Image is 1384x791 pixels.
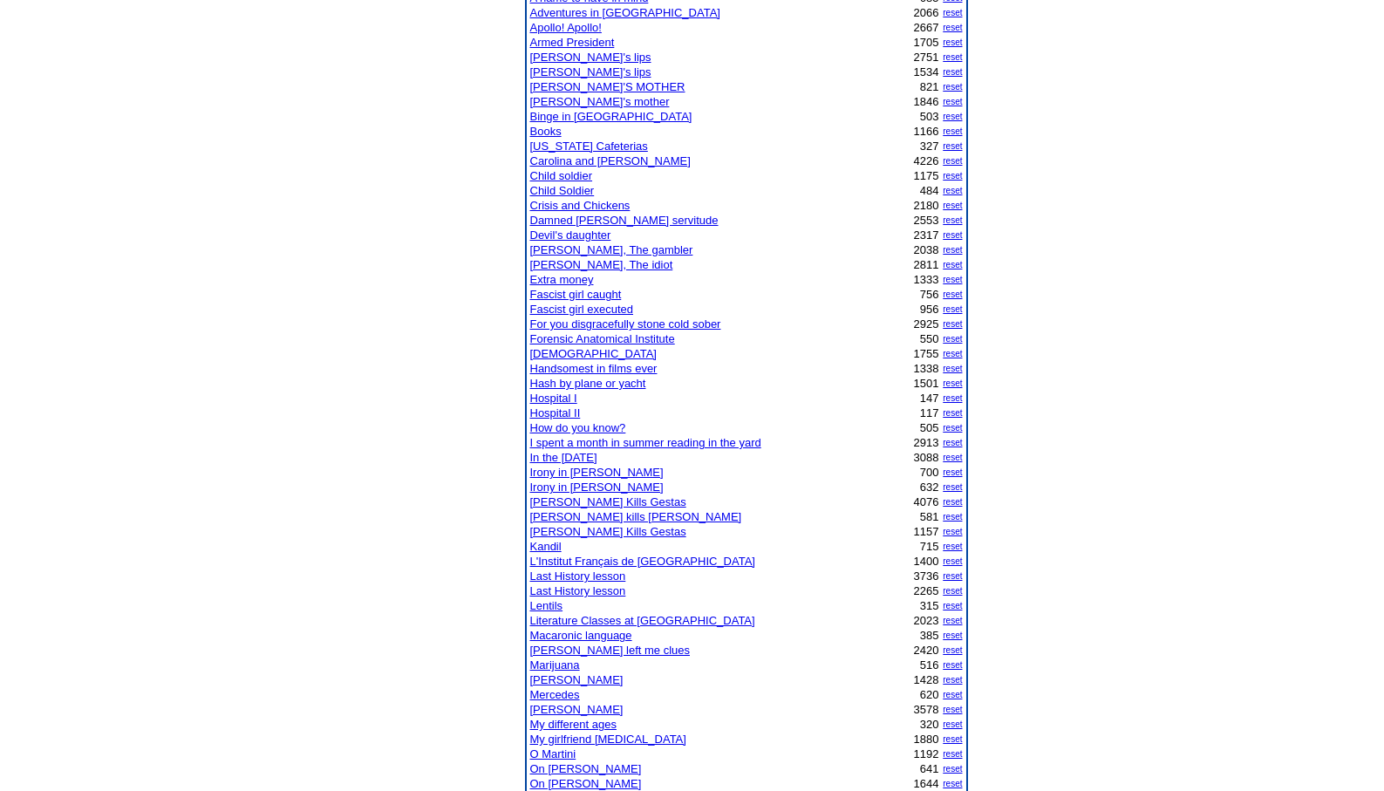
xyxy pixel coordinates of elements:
font: 2265 [914,584,939,597]
a: In the [DATE] [530,451,597,464]
a: My different ages [530,718,617,731]
a: Hospital I [530,392,577,405]
font: 620 [920,688,939,701]
a: reset [943,616,962,625]
a: reset [943,171,962,181]
a: Damned [PERSON_NAME] servitude [530,214,719,227]
font: 1157 [914,525,939,538]
a: [PERSON_NAME], The gambler [530,243,693,256]
a: reset [943,319,962,329]
a: reset [943,67,962,77]
a: Literature Classes at [GEOGRAPHIC_DATA] [530,614,755,627]
font: 505 [920,421,939,434]
a: reset [943,467,962,477]
a: reset [943,645,962,655]
font: 715 [920,540,939,553]
a: reset [943,690,962,699]
a: Forensic Anatomical Institute [530,332,675,345]
a: reset [943,230,962,240]
font: 1534 [914,65,939,78]
font: 2023 [914,614,939,627]
a: reset [943,660,962,670]
font: 2913 [914,436,939,449]
a: reset [943,156,962,166]
font: 2667 [914,21,939,34]
a: [PERSON_NAME] left me clues [530,644,691,657]
font: 821 [920,80,939,93]
font: 1333 [914,273,939,286]
font: 3088 [914,451,939,464]
font: 2317 [914,228,939,242]
font: 2038 [914,243,939,256]
a: Irony in [PERSON_NAME] [530,466,664,479]
a: For you disgracefully stone cold sober [530,317,721,331]
font: 2066 [914,6,939,19]
font: 1501 [914,377,939,390]
font: 3736 [914,569,939,583]
a: [PERSON_NAME] Kills Gestas [530,525,686,538]
a: [PERSON_NAME] Kills Gestas [530,495,686,508]
font: 327 [920,140,939,153]
a: reset [943,497,962,507]
font: 2925 [914,317,939,331]
a: reset [943,408,962,418]
a: reset [943,601,962,610]
font: 385 [920,629,939,642]
a: Fascist girl caught [530,288,622,301]
a: Kandil [530,540,562,553]
a: reset [943,8,962,17]
a: O Martini [530,747,576,760]
a: reset [943,215,962,225]
font: 581 [920,510,939,523]
a: Mercedes [530,688,580,701]
font: 1428 [914,673,939,686]
a: reset [943,527,962,536]
a: reset [943,349,962,358]
font: 2420 [914,644,939,657]
a: reset [943,334,962,344]
a: [PERSON_NAME]'s mother [530,95,670,108]
a: [PERSON_NAME]'s lips [530,65,651,78]
font: 147 [920,392,939,405]
a: reset [943,764,962,774]
a: [PERSON_NAME]'s lips [530,51,651,64]
a: reset [943,141,962,151]
a: reset [943,631,962,640]
a: reset [943,378,962,388]
font: 756 [920,288,939,301]
a: reset [943,23,962,32]
a: Crisis and Chickens [530,199,631,212]
font: 1846 [914,95,939,108]
a: Hash by plane or yacht [530,377,646,390]
font: 1644 [914,777,939,790]
font: 1705 [914,36,939,49]
a: Irony in [PERSON_NAME] [530,481,664,494]
a: reset [943,364,962,373]
a: reset [943,393,962,403]
a: Hospital II [530,406,581,419]
a: reset [943,52,962,62]
a: Devil's daughter [530,228,611,242]
a: reset [943,542,962,551]
font: 2553 [914,214,939,227]
font: 503 [920,110,939,123]
font: 700 [920,466,939,479]
a: Lentils [530,599,563,612]
font: 315 [920,599,939,612]
a: Fascist girl executed [530,303,634,316]
a: reset [943,112,962,121]
font: 320 [920,718,939,731]
font: 641 [920,762,939,775]
font: 3578 [914,703,939,716]
a: reset [943,82,962,92]
a: Binge in [GEOGRAPHIC_DATA] [530,110,692,123]
a: Macaronic language [530,629,632,642]
a: reset [943,290,962,299]
a: Books [530,125,562,138]
a: reset [943,779,962,788]
a: Extra money [530,273,594,286]
a: On [PERSON_NAME] [530,762,642,775]
a: reset [943,38,962,47]
a: reset [943,556,962,566]
font: 1175 [914,169,939,182]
